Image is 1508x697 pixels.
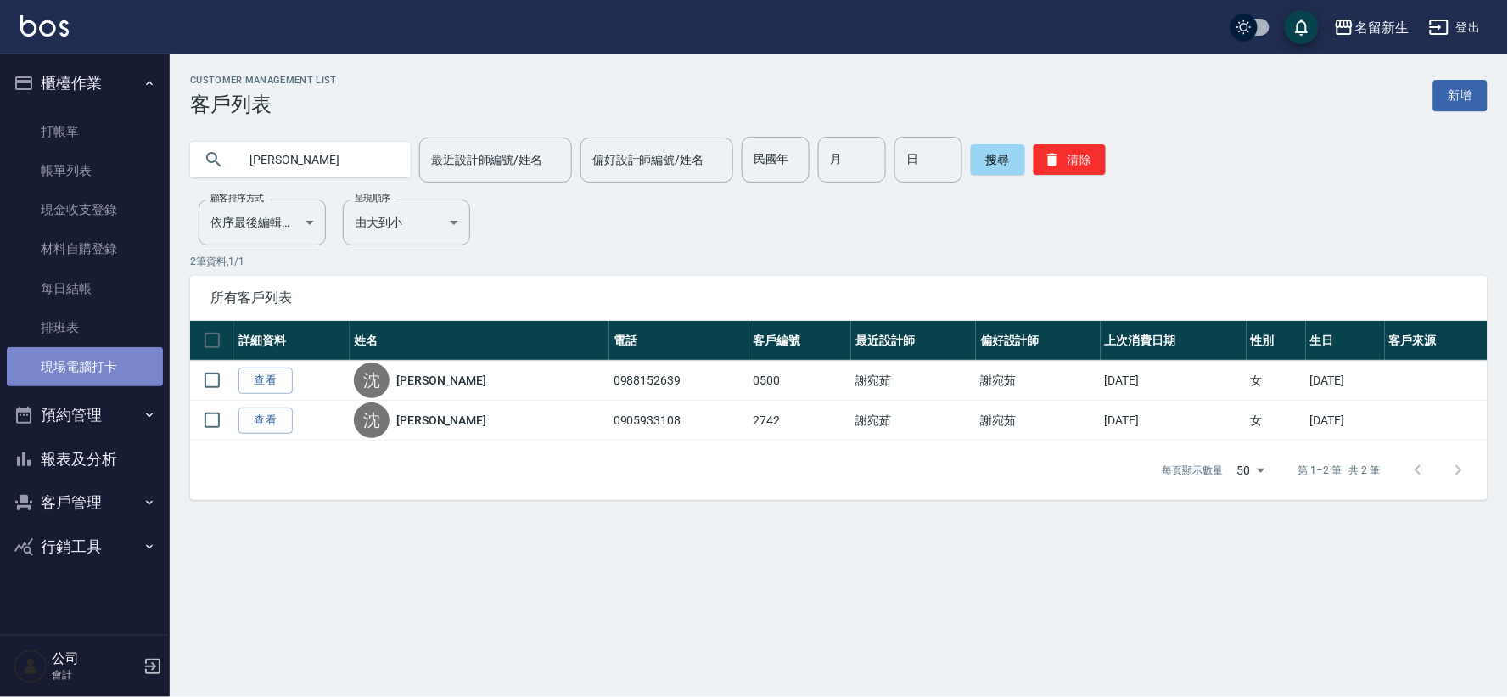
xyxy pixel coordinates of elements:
[851,321,976,361] th: 最近設計師
[7,393,163,437] button: 預約管理
[238,137,397,183] input: 搜尋關鍵字
[20,15,69,37] img: Logo
[851,361,976,401] td: 謝宛茹
[7,229,163,268] a: 材料自購登錄
[234,321,350,361] th: 詳細資料
[7,437,163,481] button: 報表及分析
[1101,401,1247,441] td: [DATE]
[396,372,486,389] a: [PERSON_NAME]
[1101,321,1247,361] th: 上次消費日期
[7,269,163,308] a: 每日結帳
[976,321,1101,361] th: 偏好設計師
[7,347,163,386] a: 現場電腦打卡
[609,401,749,441] td: 0905933108
[7,308,163,347] a: 排班表
[52,667,138,683] p: 會計
[851,401,976,441] td: 謝宛茹
[1327,10,1416,45] button: 名留新生
[1247,321,1306,361] th: 性別
[1285,10,1319,44] button: save
[976,401,1101,441] td: 謝宛茹
[971,144,1025,175] button: 搜尋
[343,200,470,245] div: 由大到小
[1247,401,1306,441] td: 女
[238,408,293,434] a: 查看
[1306,321,1385,361] th: 生日
[355,192,390,205] label: 呈現順序
[238,368,293,394] a: 查看
[7,481,163,525] button: 客戶管理
[1034,144,1106,175] button: 清除
[52,650,138,667] h5: 公司
[210,192,264,205] label: 顧客排序方式
[354,363,390,398] div: 沈
[1247,361,1306,401] td: 女
[1422,12,1488,43] button: 登出
[748,361,851,401] td: 0500
[1306,361,1385,401] td: [DATE]
[7,525,163,569] button: 行銷工具
[190,75,337,86] h2: Customer Management List
[1385,321,1488,361] th: 客戶來源
[14,649,48,683] img: Person
[210,289,1467,306] span: 所有客戶列表
[1163,463,1224,478] p: 每頁顯示數量
[1231,447,1271,493] div: 50
[396,412,486,429] a: [PERSON_NAME]
[350,321,609,361] th: 姓名
[1298,463,1381,478] p: 第 1–2 筆 共 2 筆
[1306,401,1385,441] td: [DATE]
[199,200,326,245] div: 依序最後編輯時間
[1101,361,1247,401] td: [DATE]
[7,151,163,190] a: 帳單列表
[609,321,749,361] th: 電話
[1354,17,1409,38] div: 名留新生
[748,401,851,441] td: 2742
[7,190,163,229] a: 現金收支登錄
[609,361,749,401] td: 0988152639
[190,93,337,116] h3: 客戶列表
[1433,80,1488,111] a: 新增
[976,361,1101,401] td: 謝宛茹
[7,61,163,105] button: 櫃檯作業
[748,321,851,361] th: 客戶編號
[7,112,163,151] a: 打帳單
[354,402,390,438] div: 沈
[190,254,1488,269] p: 2 筆資料, 1 / 1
